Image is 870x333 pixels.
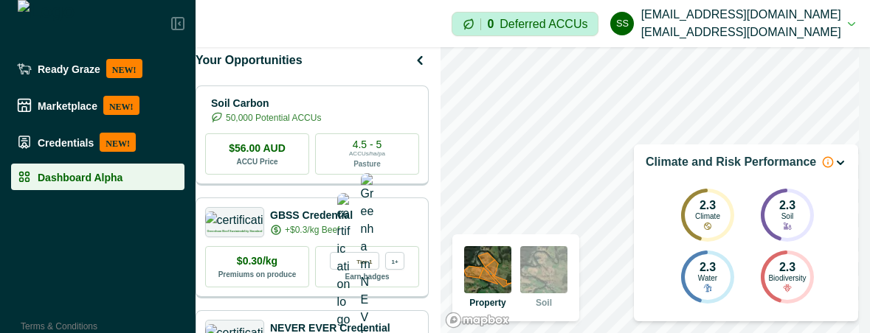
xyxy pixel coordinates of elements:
p: Deferred ACCUs [500,18,587,29]
img: soil preview [520,246,567,293]
a: Ready GrazeNEW! [11,53,184,84]
p: NEW! [103,96,139,115]
p: +$0.3/kg Beef [285,223,339,236]
canvas: Map [441,47,859,333]
div: more credentials avaialble [385,252,404,270]
p: 2.3 [700,262,716,275]
p: 4.5 - 5 [353,139,382,150]
a: CredentialsNEW! [11,127,184,158]
p: 2.3 [779,262,795,275]
p: GBSS Credential [270,208,353,223]
p: NEW! [106,59,142,78]
p: $56.00 AUD [229,141,286,156]
p: 50,000 Potential ACCUs [226,111,321,125]
p: Tier 1 [356,256,372,265]
p: Your Opportunities [196,52,303,69]
p: 1+ [391,256,398,265]
p: Pasture [353,158,381,169]
p: Soil Carbon [211,96,321,111]
p: NEW! [100,133,136,152]
p: ACCU Price [236,156,277,167]
p: 2.3 [700,200,716,213]
p: 2.3 [779,200,795,213]
p: 0 [487,18,494,30]
a: MarketplaceNEW! [11,90,184,121]
p: Water [698,275,717,284]
p: Soil [781,213,794,222]
a: Mapbox logo [445,312,510,329]
a: Terms & Conditions [21,321,97,332]
p: Earn badges [345,270,389,282]
p: Greenham Beef Sustainability Standard [207,230,262,233]
a: Dashboard Alpha [11,164,184,190]
img: property preview [464,246,511,293]
p: Dashboard Alpha [38,171,122,183]
img: certification logo [337,193,351,329]
p: Property [469,296,505,309]
img: certification logo [205,211,265,226]
p: Climate and Risk Performance [646,153,816,171]
p: Premiums on produce [218,269,297,280]
p: $0.30/kg [237,253,277,269]
p: Biodiversity [768,275,806,284]
p: Marketplace [38,99,97,111]
p: Climate [695,213,720,222]
p: ACCUs/ha/pa [349,150,385,158]
p: Ready Graze [38,63,100,74]
p: Soil [536,296,552,309]
p: Credentials [38,136,94,148]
